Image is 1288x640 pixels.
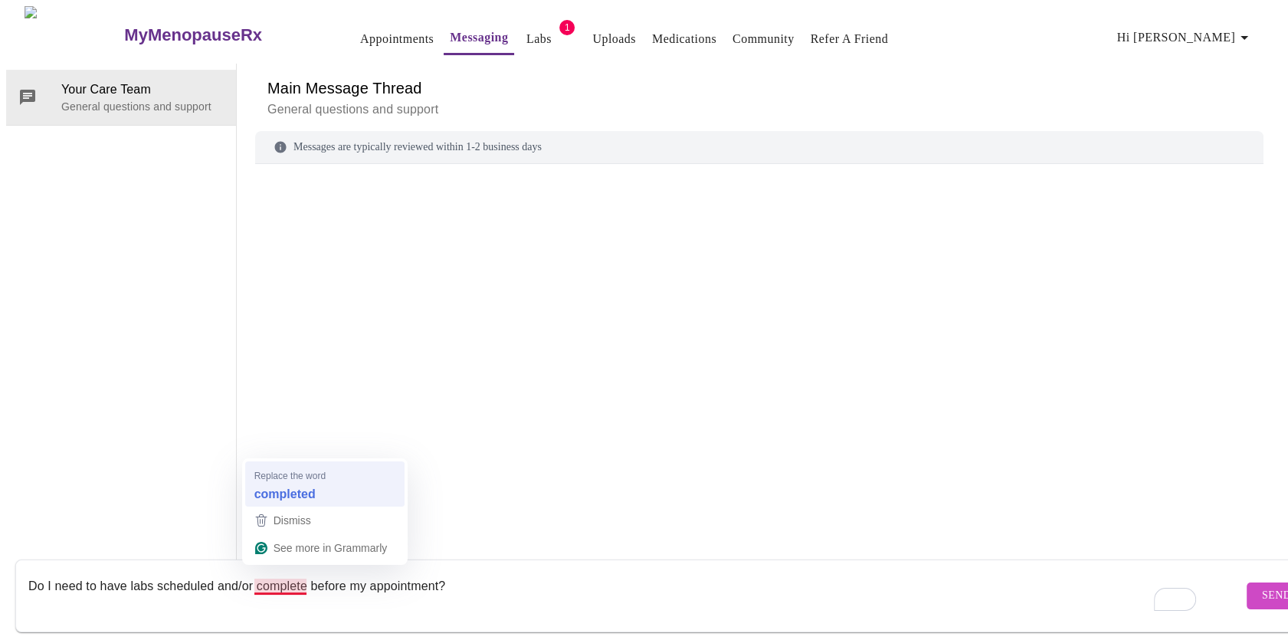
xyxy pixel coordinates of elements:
p: General questions and support [267,100,1251,119]
button: Appointments [354,24,440,54]
button: Messaging [444,22,514,55]
a: Community [732,28,795,50]
textarea: To enrich screen reader interactions, please activate Accessibility in Grammarly extension settings [28,571,1243,620]
button: Labs [514,24,563,54]
img: MyMenopauseRx Logo [25,6,123,64]
button: Refer a Friend [805,24,895,54]
a: Medications [652,28,716,50]
button: Medications [646,24,723,54]
a: Refer a Friend [811,28,889,50]
div: Your Care TeamGeneral questions and support [6,70,236,125]
span: Hi [PERSON_NAME] [1117,27,1254,48]
div: Messages are typically reviewed within 1-2 business days [255,131,1263,164]
p: General questions and support [61,99,224,114]
h6: Main Message Thread [267,76,1251,100]
span: 1 [559,20,575,35]
a: Messaging [450,27,508,48]
h3: MyMenopauseRx [124,25,262,45]
button: Uploads [586,24,642,54]
a: Uploads [592,28,636,50]
a: Labs [526,28,552,50]
a: MyMenopauseRx [123,8,323,62]
a: Appointments [360,28,434,50]
span: Your Care Team [61,80,224,99]
button: Hi [PERSON_NAME] [1111,22,1260,53]
button: Community [726,24,801,54]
